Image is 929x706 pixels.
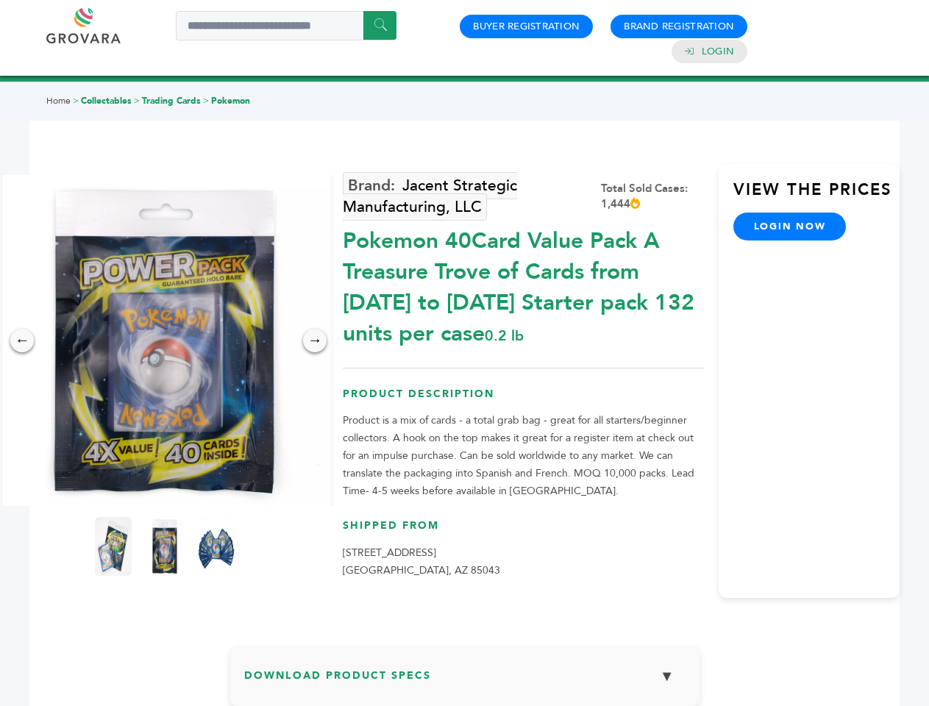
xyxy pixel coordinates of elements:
span: > [203,95,209,107]
h3: Shipped From [343,518,704,544]
a: Buyer Registration [473,20,580,33]
img: Pokemon 40-Card Value Pack – A Treasure Trove of Cards from 1996 to 2024 - Starter pack! 132 unit... [146,517,183,576]
a: Collectables [81,95,132,107]
span: > [73,95,79,107]
a: Home [46,95,71,107]
h3: Product Description [343,387,704,413]
span: > [134,95,140,107]
div: Pokemon 40Card Value Pack A Treasure Trove of Cards from [DATE] to [DATE] Starter pack 132 units ... [343,218,704,349]
button: ▼ [649,660,686,692]
img: Pokemon 40-Card Value Pack – A Treasure Trove of Cards from 1996 to 2024 - Starter pack! 132 unit... [95,517,132,576]
span: 0.2 lb [485,326,524,346]
a: Trading Cards [142,95,201,107]
p: [STREET_ADDRESS] [GEOGRAPHIC_DATA], AZ 85043 [343,544,704,580]
p: Product is a mix of cards - a total grab bag - great for all starters/beginner collectors. A hook... [343,412,704,500]
img: Pokemon 40-Card Value Pack – A Treasure Trove of Cards from 1996 to 2024 - Starter pack! 132 unit... [198,517,235,576]
a: login now [733,213,847,240]
h3: View the Prices [733,179,900,213]
input: Search a product or brand... [176,11,396,40]
a: Brand Registration [624,20,734,33]
h3: Download Product Specs [244,660,686,703]
a: Jacent Strategic Manufacturing, LLC [343,172,517,221]
div: → [303,329,327,352]
div: Total Sold Cases: 1,444 [601,181,704,212]
a: Pokemon [211,95,250,107]
a: Login [702,45,734,58]
div: ← [10,329,34,352]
